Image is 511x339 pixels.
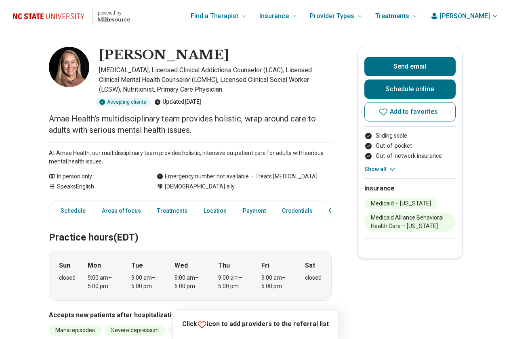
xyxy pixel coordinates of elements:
[261,261,269,270] strong: Fri
[49,310,332,320] h3: Accepts new patients after hospitalization for
[249,172,318,181] span: Treats [MEDICAL_DATA]
[218,274,249,291] div: 9:00 am – 5:00 pm
[364,184,456,193] h2: Insurance
[165,182,235,191] span: [DEMOGRAPHIC_DATA] ally
[277,203,318,219] a: Credentials
[131,274,162,291] div: 9:00 am – 5:00 pm
[182,319,329,329] p: Click icon to add providers to the referral list
[364,132,456,140] li: Sliding scale
[59,261,70,270] strong: Sun
[99,65,332,94] p: [MEDICAL_DATA], Licensed Clinical Addictions Counselor (LCAC), Licensed Clinical Mental Health Co...
[99,47,229,64] h1: [PERSON_NAME]
[49,149,332,166] p: At Amae Health, our multidisciplinary team provides holistic, intensive outpatient care for adult...
[238,203,271,219] a: Payment
[364,198,437,209] li: Medicaid – [US_STATE]
[364,132,456,160] ul: Payment options
[364,152,456,160] li: Out-of-network insurance
[364,165,396,174] button: Show all
[175,261,188,270] strong: Wed
[131,261,143,270] strong: Tue
[88,261,101,270] strong: Mon
[49,113,332,136] p: Amae Health's multidisciplinary team provides holistic, wrap around care to adults with serious m...
[375,10,409,22] span: Treatments
[261,274,292,291] div: 9:00 am – 5:00 pm
[96,98,151,107] div: Accepting clients
[49,47,89,87] img: Katie Wright, Psychiatrist
[305,274,322,282] div: closed
[364,212,456,232] li: Medicaid Alliance Behavioral Health Care – [US_STATE]
[310,10,354,22] span: Provider Types
[49,172,141,181] div: In person only
[154,98,201,107] div: Updated [DATE]
[49,182,141,191] div: Speaks English
[49,211,332,245] h2: Practice hours (EDT)
[430,11,498,21] button: [PERSON_NAME]
[13,3,130,29] a: Home page
[364,102,456,121] button: Add to favorites
[88,274,119,291] div: 9:00 am – 5:00 pm
[364,80,456,99] a: Schedule online
[97,203,146,219] a: Areas of focus
[218,261,230,270] strong: Thu
[98,10,130,16] p: powered by
[49,325,101,336] li: Manic episodes
[152,203,192,219] a: Treatments
[364,142,456,150] li: Out-of-pocket
[364,57,456,76] button: Send email
[49,251,332,301] div: When does the program meet?
[199,203,231,219] a: Location
[440,11,490,21] span: [PERSON_NAME]
[157,172,249,181] div: Emergency number not available
[390,109,438,115] span: Add to favorites
[105,325,165,336] li: Severe depression
[259,10,289,22] span: Insurance
[59,274,76,282] div: closed
[191,10,238,22] span: Find a Therapist
[324,203,353,219] a: Other
[51,203,90,219] a: Schedule
[305,261,315,270] strong: Sat
[168,325,239,336] li: Self-harming behavior
[175,274,206,291] div: 9:00 am – 5:00 pm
